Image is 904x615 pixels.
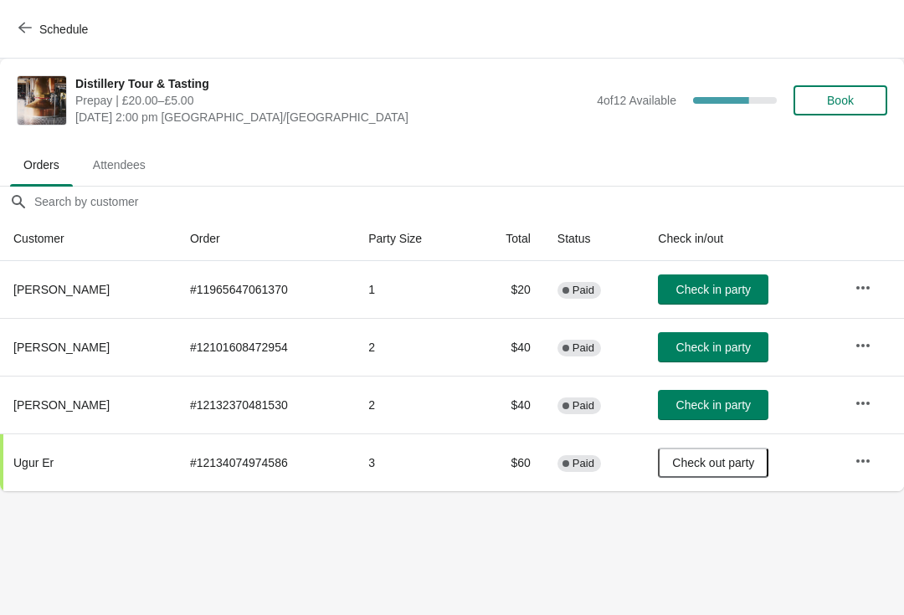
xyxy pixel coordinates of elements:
[13,398,110,412] span: [PERSON_NAME]
[573,284,594,297] span: Paid
[658,390,768,420] button: Check in party
[177,318,355,376] td: # 12101608472954
[676,341,751,354] span: Check in party
[658,274,768,305] button: Check in party
[470,261,544,318] td: $20
[80,150,159,180] span: Attendees
[544,217,645,261] th: Status
[573,341,594,355] span: Paid
[573,399,594,413] span: Paid
[470,318,544,376] td: $40
[75,109,588,126] span: [DATE] 2:00 pm [GEOGRAPHIC_DATA]/[GEOGRAPHIC_DATA]
[75,92,588,109] span: Prepay | £20.00–£5.00
[573,457,594,470] span: Paid
[597,94,676,107] span: 4 of 12 Available
[827,94,854,107] span: Book
[355,217,470,261] th: Party Size
[10,150,73,180] span: Orders
[177,261,355,318] td: # 11965647061370
[13,456,54,469] span: Ugur Er
[794,85,887,115] button: Book
[18,76,66,125] img: Distillery Tour & Tasting
[177,433,355,491] td: # 12134074974586
[658,448,768,478] button: Check out party
[39,23,88,36] span: Schedule
[355,376,470,433] td: 2
[470,376,544,433] td: $40
[470,217,544,261] th: Total
[8,14,101,44] button: Schedule
[672,456,754,469] span: Check out party
[13,283,110,296] span: [PERSON_NAME]
[75,75,588,92] span: Distillery Tour & Tasting
[355,261,470,318] td: 1
[645,217,841,261] th: Check in/out
[33,187,904,217] input: Search by customer
[470,433,544,491] td: $60
[355,433,470,491] td: 3
[658,332,768,362] button: Check in party
[676,283,751,296] span: Check in party
[177,376,355,433] td: # 12132370481530
[13,341,110,354] span: [PERSON_NAME]
[355,318,470,376] td: 2
[676,398,751,412] span: Check in party
[177,217,355,261] th: Order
